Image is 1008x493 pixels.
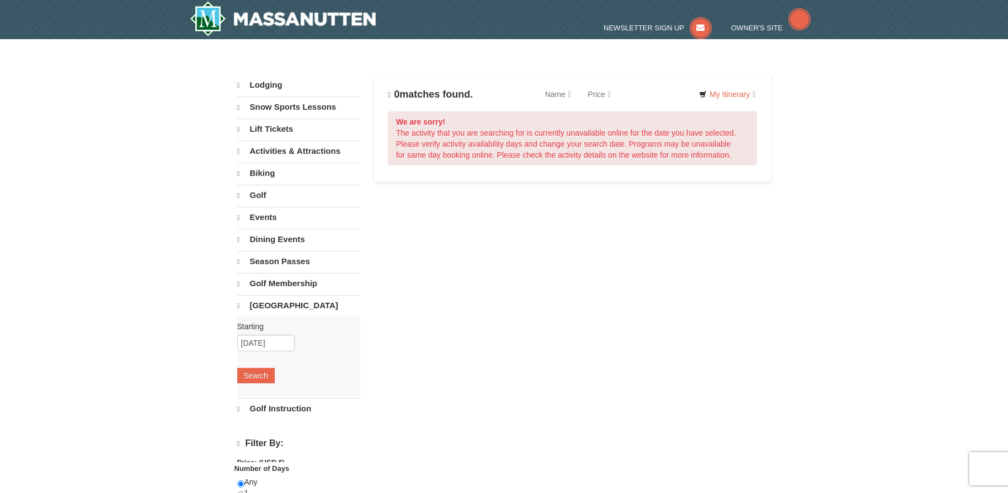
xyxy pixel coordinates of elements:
a: Season Passes [237,251,360,272]
span: Owner's Site [731,24,783,32]
a: Lift Tickets [237,119,360,140]
strong: We are sorry! [396,117,445,126]
div: The activity that you are searching for is currently unavailable online for the date you have sel... [388,111,758,165]
a: Biking [237,163,360,184]
a: Snow Sports Lessons [237,97,360,117]
a: Dining Events [237,229,360,250]
img: Massanutten Resort Logo [190,1,376,36]
a: Events [237,207,360,228]
a: Massanutten Resort [190,1,376,36]
a: Golf Membership [237,273,360,294]
label: Starting [237,321,352,332]
strong: Number of Days [234,464,290,473]
a: My Itinerary [692,86,762,103]
a: Price [579,83,619,105]
button: Search [237,368,275,383]
span: Newsletter Sign Up [604,24,684,32]
a: [GEOGRAPHIC_DATA] [237,295,360,316]
a: Lodging [237,75,360,95]
a: Activities & Attractions [237,141,360,162]
strong: Price: (USD $) [237,458,285,467]
a: Newsletter Sign Up [604,24,712,32]
a: Golf Instruction [237,398,360,419]
a: Owner's Site [731,24,810,32]
a: Name [537,83,579,105]
h4: Filter By: [237,438,360,449]
a: Golf [237,185,360,206]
